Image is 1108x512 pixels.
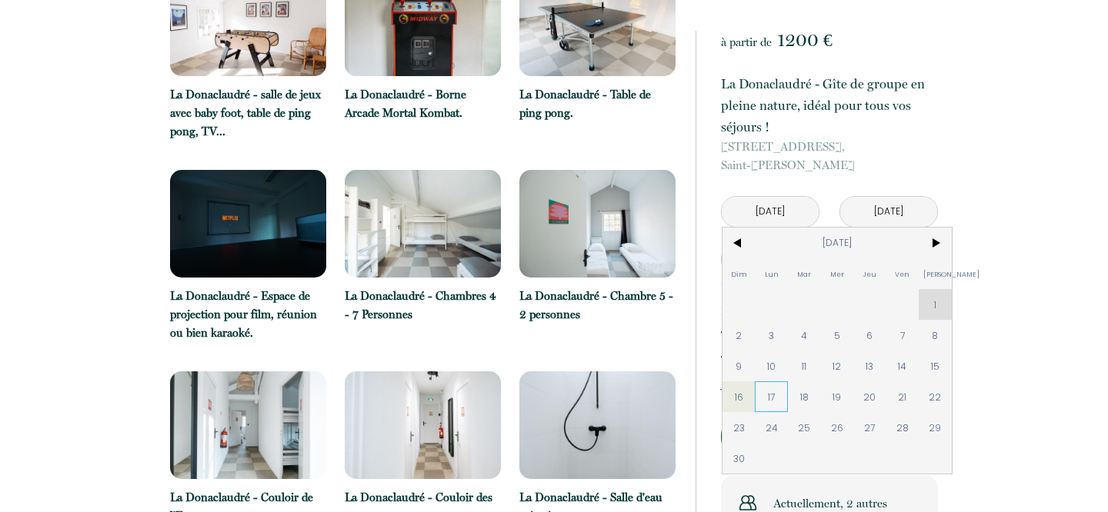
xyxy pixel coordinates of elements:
[519,170,676,278] img: 17392847411146.jpg
[723,228,756,258] span: <
[755,258,788,289] span: Lun
[739,494,756,511] img: users
[788,258,821,289] span: Mar
[721,73,938,138] p: La Donaclaudré - Gîte de groupe en pleine nature, idéal pour tous vos séjours !
[919,351,952,381] span: 15
[755,228,919,258] span: [DATE]
[723,351,756,381] span: 9
[721,376,823,394] p: Acompte (30%)
[919,228,952,258] span: >
[519,85,676,122] p: La Donaclaudré - Table de ping pong.
[723,381,756,412] span: 16
[919,320,952,351] span: 8
[345,85,501,122] p: La Donaclaudré - Borne Arcade Mortal Kombat.
[170,287,326,342] p: La Donaclaudré - Espace de projection pour film, réunion ou bien karaoké.
[788,381,821,412] span: 18
[886,351,919,381] span: 14
[788,412,821,443] span: 25
[853,351,886,381] span: 13
[919,381,952,412] span: 22
[519,371,676,479] img: 17392848645399.jpg
[820,351,853,381] span: 12
[886,412,919,443] span: 28
[345,170,501,278] img: 17392847228011.jpg
[886,320,919,351] span: 7
[723,258,756,289] span: Dim
[170,85,326,141] p: La Donaclaudré - salle de jeux avec baby foot, table de ping pong, TV...
[722,197,819,227] input: Arrivée
[886,258,919,289] span: Ven
[721,327,792,345] p: Taxe de séjour
[788,320,821,351] span: 4
[721,138,938,175] p: Saint-[PERSON_NAME]
[755,320,788,351] span: 3
[721,351,746,370] p: Total
[820,412,853,443] span: 26
[723,320,756,351] span: 2
[170,371,326,479] img: 17392848662574.jpg
[345,371,501,479] img: 17392849897541.jpg
[840,197,937,227] input: Départ
[853,381,886,412] span: 20
[820,381,853,412] span: 19
[723,412,756,443] span: 23
[919,412,952,443] span: 29
[919,258,952,289] span: [PERSON_NAME]
[853,258,886,289] span: Jeu
[721,138,938,156] span: [STREET_ADDRESS],
[519,287,676,324] p: La Donaclaudré - Chambre 5 - 2 personnes
[788,351,821,381] span: 11
[820,258,853,289] span: Mer
[820,320,853,351] span: 5
[886,381,919,412] span: 21
[853,412,886,443] span: 27
[755,381,788,412] span: 17
[721,302,802,321] p: Frais de ménage
[721,35,772,49] span: à partir de
[170,170,326,278] img: 17392848782008.jpg
[345,287,501,324] p: La Donaclaudré - Chambres 4 - 7 Personnes
[853,320,886,351] span: 6
[723,443,756,474] span: 30
[777,29,833,51] span: 1200 €
[755,351,788,381] span: 10
[721,416,938,457] button: Contacter
[721,278,796,296] p: 1400 € × 1 nuit
[755,412,788,443] span: 24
